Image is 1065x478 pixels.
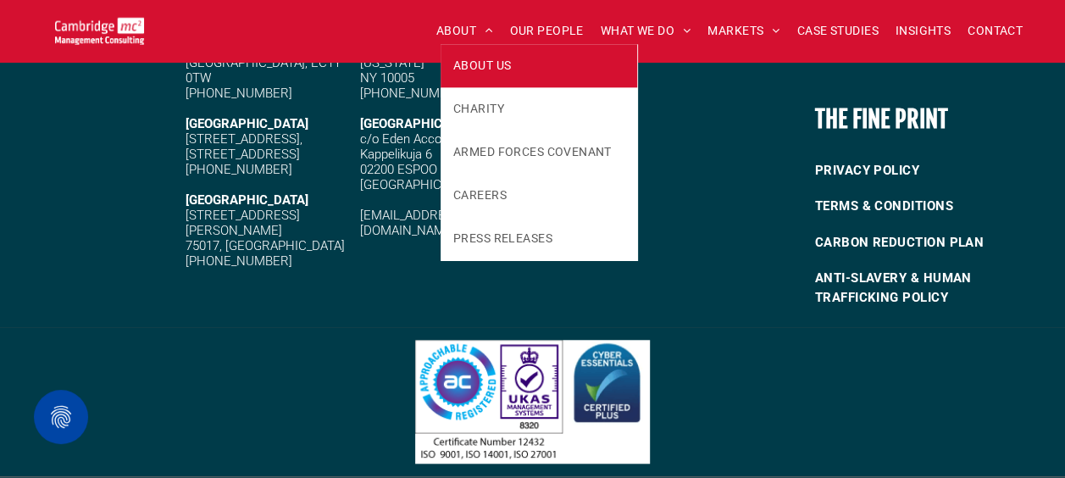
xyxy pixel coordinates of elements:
[186,86,292,101] span: [PHONE_NUMBER]
[186,147,300,162] span: [STREET_ADDRESS]
[360,55,424,70] span: [US_STATE]
[815,153,1046,189] a: PRIVACY POLICY
[887,18,959,44] a: INSIGHTS
[441,44,637,87] a: ABOUT US
[815,188,1046,225] a: TERMS & CONDITIONS
[186,208,300,238] span: [STREET_ADDRESS][PERSON_NAME]
[815,260,1046,315] a: ANTI-SLAVERY & HUMAN TRAFFICKING POLICY
[699,18,788,44] a: MARKETS
[436,18,493,44] span: ABOUT
[55,19,144,37] a: Your Business Transformed | Cambridge Management Consulting
[186,116,308,131] strong: [GEOGRAPHIC_DATA]
[360,116,483,131] span: [GEOGRAPHIC_DATA]
[815,104,948,134] b: THE FINE PRINT
[186,238,345,253] span: 75017, [GEOGRAPHIC_DATA]
[360,86,467,101] span: [PHONE_NUMBER]
[453,100,504,118] span: CHARITY
[55,17,144,45] img: Go to Homepage
[592,18,700,44] a: WHAT WE DO
[959,18,1031,44] a: CONTACT
[441,87,637,131] a: CHARITY
[441,174,637,217] a: CAREERS
[186,192,308,208] strong: [GEOGRAPHIC_DATA]
[815,225,1046,261] a: CARBON REDUCTION PLAN
[360,70,414,86] span: NY 10005
[186,162,292,177] span: [PHONE_NUMBER]
[453,230,552,247] span: PRESS RELEASES
[453,143,612,161] span: ARMED FORCES COVENANT
[186,131,302,147] span: [STREET_ADDRESS],
[415,340,650,464] img: Three certification logos: Approachable Registered, UKAS Management Systems with a tick and certi...
[789,18,887,44] a: CASE STUDIES
[186,253,292,269] span: [PHONE_NUMBER]
[360,131,484,192] span: c/o Eden Accounts Oy Kappelikuja 6 02200 ESPOO [GEOGRAPHIC_DATA]
[501,18,591,44] a: OUR PEOPLE
[453,57,511,75] span: ABOUT US
[453,186,507,204] span: CAREERS
[441,217,637,260] a: PRESS RELEASES
[360,208,464,238] a: [EMAIL_ADDRESS][DOMAIN_NAME]
[441,131,637,174] a: ARMED FORCES COVENANT
[428,18,502,44] a: ABOUT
